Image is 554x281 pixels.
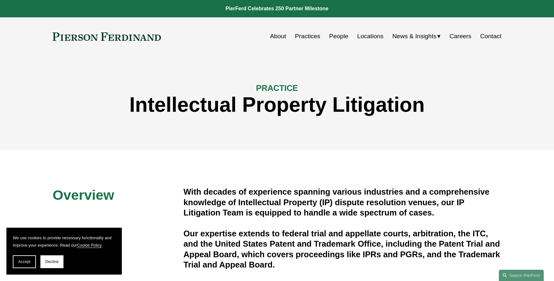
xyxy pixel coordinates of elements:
button: Decline [40,255,63,268]
h4: Our expertise extends to federal trial and appellate courts, arbitration, the ITC, and the United... [183,228,501,270]
h1: Intellectual Property Litigation [53,93,501,117]
span: PRACTICE [256,83,298,92]
a: Careers [449,30,471,42]
a: Search this site [499,270,544,281]
p: We use cookies to provide necessary functionality and improve your experience. Read our . [13,234,115,249]
a: Locations [357,30,383,42]
span: Accept [18,259,30,264]
span: News & Insights [392,31,437,42]
a: folder dropdown [392,30,441,42]
button: Accept [13,255,36,268]
a: People [329,30,348,42]
h4: With decades of experience spanning various industries and a comprehensive knowledge of Intellect... [183,187,501,218]
a: Contact [480,30,501,42]
section: Cookie banner [6,228,122,275]
a: Cookie Policy [77,243,102,248]
a: About [270,30,286,42]
a: Practices [295,30,320,42]
span: Decline [45,259,59,264]
span: Overview [53,187,114,203]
